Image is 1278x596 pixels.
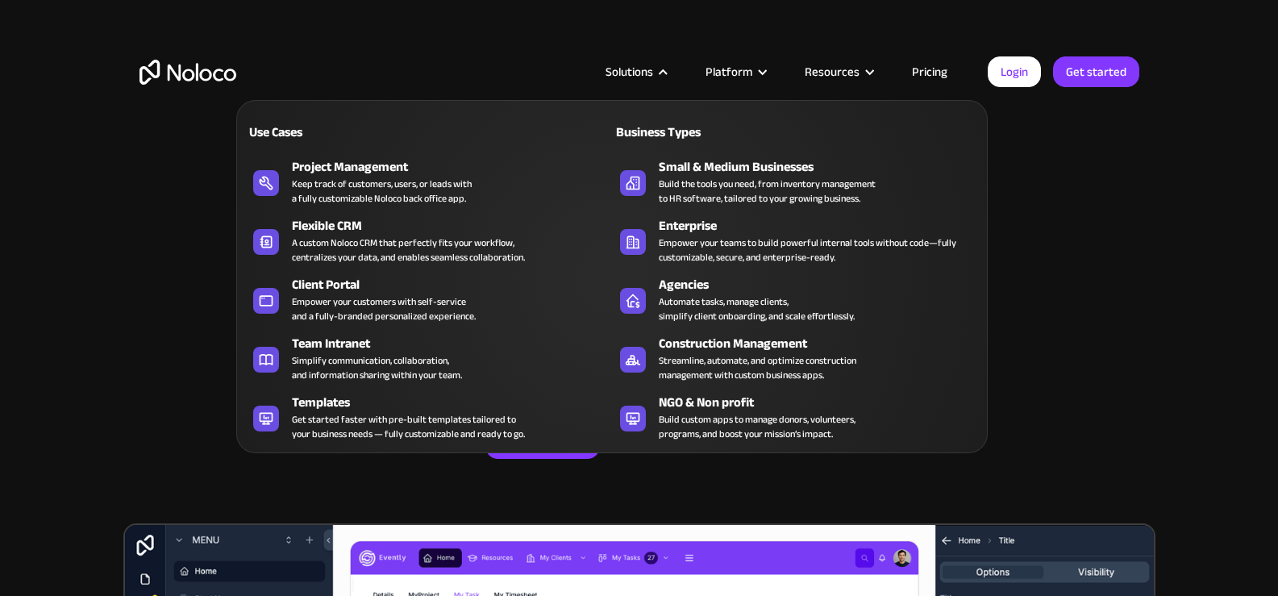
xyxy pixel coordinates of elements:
div: Business Types [612,123,789,142]
div: A custom Noloco CRM that perfectly fits your workflow, centralizes your data, and enables seamles... [292,235,525,265]
a: Team IntranetSimplify communication, collaboration,and information sharing within your team. [245,331,612,386]
div: Streamline, automate, and optimize construction management with custom business apps. [659,353,856,382]
div: Platform [706,61,752,82]
a: NGO & Non profitBuild custom apps to manage donors, volunteers,programs, and boost your mission’s... [612,390,979,444]
div: Resources [785,61,892,82]
nav: Solutions [236,77,988,453]
a: Client PortalEmpower your customers with self-serviceand a fully-branded personalized experience. [245,272,612,327]
div: Client Portal [292,275,619,294]
a: Project ManagementKeep track of customers, users, or leads witha fully customizable Noloco back o... [245,154,612,209]
a: Pricing [892,61,968,82]
div: Small & Medium Businesses [659,157,986,177]
div: Flexible CRM [292,216,619,235]
div: Project Management [292,157,619,177]
div: Platform [685,61,785,82]
div: Get started faster with pre-built templates tailored to your business needs — fully customizable ... [292,412,525,441]
div: Empower your customers with self-service and a fully-branded personalized experience. [292,294,476,323]
div: Empower your teams to build powerful internal tools without code—fully customizable, secure, and ... [659,235,971,265]
a: EnterpriseEmpower your teams to build powerful internal tools without code—fully customizable, se... [612,213,979,268]
div: Keep track of customers, users, or leads with a fully customizable Noloco back office app. [292,177,472,206]
div: Templates [292,393,619,412]
div: Build custom apps to manage donors, volunteers, programs, and boost your mission’s impact. [659,412,855,441]
a: Small & Medium BusinessesBuild the tools you need, from inventory managementto HR software, tailo... [612,154,979,209]
a: Login [988,56,1041,87]
div: Solutions [585,61,685,82]
div: Team Intranet [292,334,619,353]
a: Use Cases [245,113,612,150]
div: Simplify communication, collaboration, and information sharing within your team. [292,353,462,382]
div: Enterprise [659,216,986,235]
div: Automate tasks, manage clients, simplify client onboarding, and scale effortlessly. [659,294,855,323]
a: Business Types [612,113,979,150]
a: AgenciesAutomate tasks, manage clients,simplify client onboarding, and scale effortlessly. [612,272,979,327]
a: home [139,60,236,85]
div: Agencies [659,275,986,294]
a: Get started [1053,56,1139,87]
a: TemplatesGet started faster with pre-built templates tailored toyour business needs — fully custo... [245,390,612,444]
a: Construction ManagementStreamline, automate, and optimize constructionmanagement with custom busi... [612,331,979,386]
div: NGO & Non profit [659,393,986,412]
div: Build the tools you need, from inventory management to HR software, tailored to your growing busi... [659,177,876,206]
div: Construction Management [659,334,986,353]
div: Resources [805,61,860,82]
a: Flexible CRMA custom Noloco CRM that perfectly fits your workflow,centralizes your data, and enab... [245,213,612,268]
div: Use Cases [245,123,422,142]
div: Solutions [606,61,653,82]
h2: Business Apps for Teams [139,166,1139,295]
